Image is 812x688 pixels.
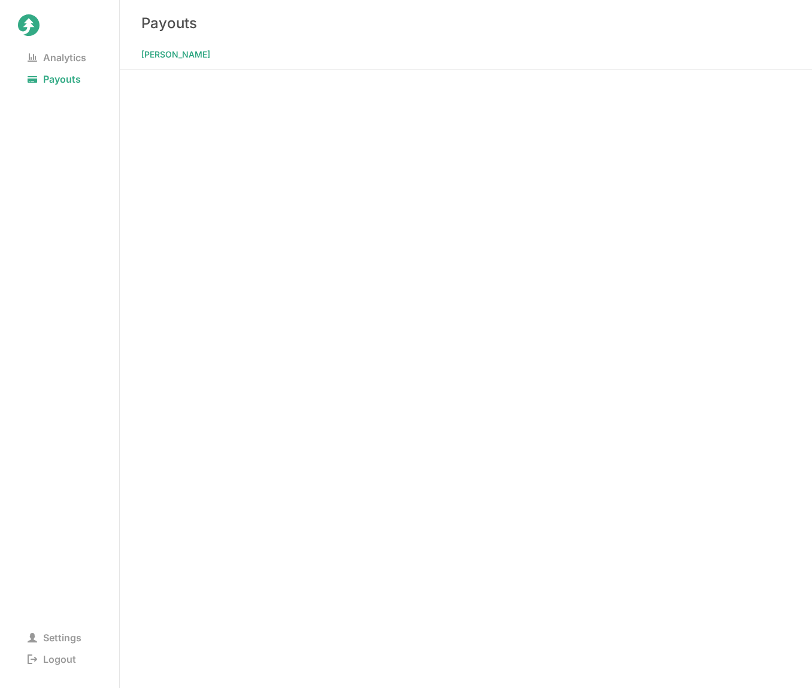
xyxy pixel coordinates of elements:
[141,14,197,32] h3: Payouts
[18,49,96,66] span: Analytics
[18,71,90,87] span: Payouts
[141,46,210,63] span: [PERSON_NAME]
[18,629,91,646] span: Settings
[18,651,86,668] span: Logout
